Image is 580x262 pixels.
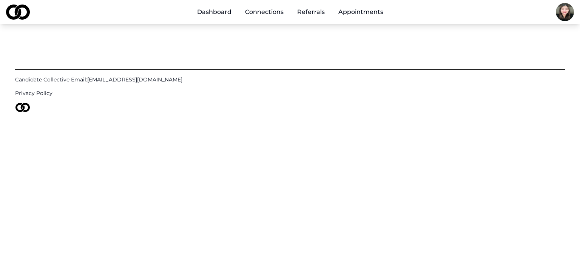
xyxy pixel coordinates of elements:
a: Connections [239,5,290,20]
a: Privacy Policy [15,89,565,97]
img: logo [6,5,30,20]
a: Referrals [291,5,331,20]
img: c5a994b8-1df4-4c55-a0c5-fff68abd3c00-Kim%20Headshot-profile_picture.jpg [556,3,574,21]
a: Candidate Collective Email:[EMAIL_ADDRESS][DOMAIN_NAME] [15,76,565,83]
nav: Main [191,5,389,20]
img: logo [15,103,30,112]
span: [EMAIL_ADDRESS][DOMAIN_NAME] [87,76,182,83]
a: Appointments [332,5,389,20]
a: Dashboard [191,5,238,20]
